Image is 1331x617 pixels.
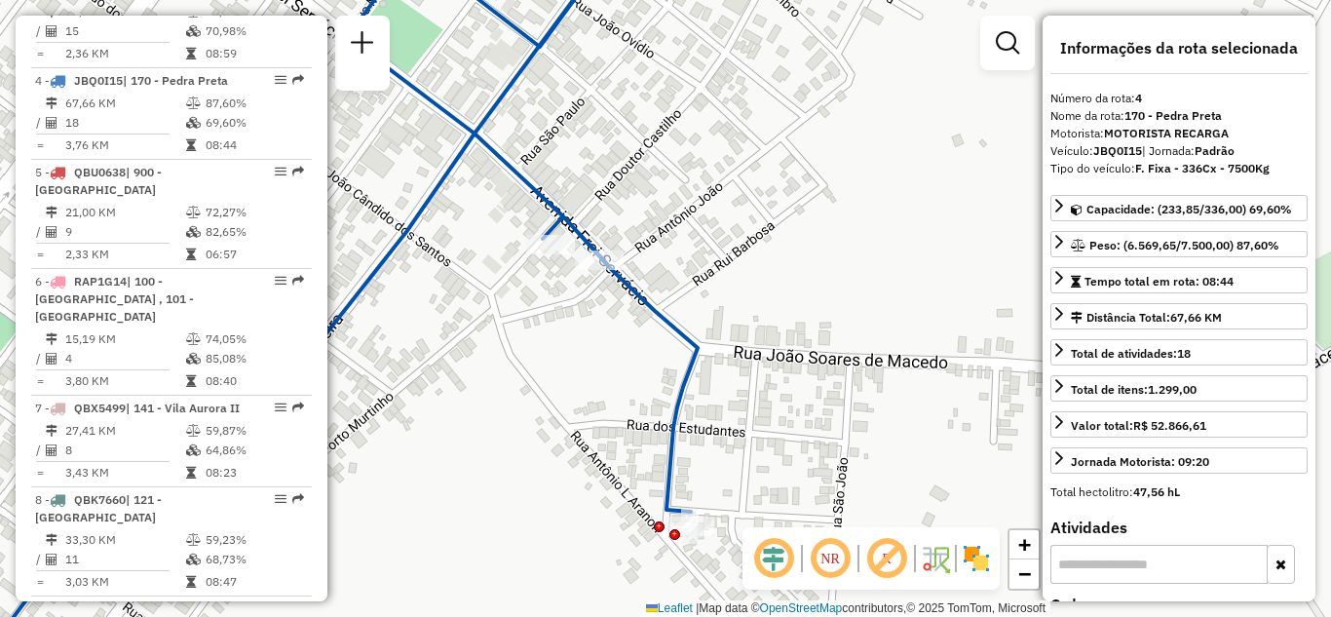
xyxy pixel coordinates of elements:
[35,550,45,569] td: /
[1170,310,1222,325] span: 67,66 KM
[35,463,45,482] td: =
[275,74,286,86] em: Opções
[186,139,196,151] i: Tempo total em rota
[1050,125,1308,142] div: Motorista:
[292,74,304,86] em: Rota exportada
[205,113,303,133] td: 69,60%
[186,353,201,365] i: % de utilização da cubagem
[64,94,185,113] td: 67,66 KM
[186,226,201,238] i: % de utilização da cubagem
[186,97,201,109] i: % de utilização do peso
[920,543,951,574] img: Fluxo de ruas
[35,222,45,242] td: /
[64,530,185,550] td: 33,30 KM
[1142,143,1235,158] span: | Jornada:
[64,349,185,368] td: 4
[35,21,45,41] td: /
[641,600,1050,617] div: Map data © contributors,© 2025 TomTom, Microsoft
[275,493,286,505] em: Opções
[1135,91,1142,105] strong: 4
[205,572,303,592] td: 08:47
[1050,411,1308,438] a: Valor total:R$ 52.866,61
[696,601,699,615] span: |
[1089,238,1279,252] span: Peso: (6.569,65/7.500,00) 87,60%
[1135,161,1270,175] strong: F. Fixa - 336Cx - 7500Kg
[205,421,303,441] td: 59,87%
[74,73,123,88] span: JBQ0I15
[205,245,303,264] td: 06:57
[205,530,303,550] td: 59,23%
[205,222,303,242] td: 82,65%
[1084,274,1234,289] span: Tempo total em rota: 08:44
[275,275,286,287] em: Opções
[205,550,303,569] td: 68,73%
[1093,143,1142,158] strong: JBQ0I15
[186,444,201,456] i: % de utilização da cubagem
[186,467,196,479] i: Tempo total em rota
[1071,381,1197,399] div: Total de itens:
[186,375,196,387] i: Tempo total em rota
[74,492,126,507] span: QBK7660
[46,444,57,456] i: Total de Atividades
[1050,39,1308,58] h4: Informações da rota selecionada
[35,371,45,391] td: =
[35,73,228,88] span: 4 -
[46,226,57,238] i: Total de Atividades
[1071,417,1206,435] div: Valor total:
[343,23,382,67] a: Nova sessão e pesquisa
[64,441,185,460] td: 8
[35,245,45,264] td: =
[186,333,201,345] i: % de utilização do peso
[35,165,162,197] span: | 900 - [GEOGRAPHIC_DATA]
[74,165,126,179] span: QBU0638
[64,329,185,349] td: 15,19 KM
[46,333,57,345] i: Distância Total
[292,402,304,413] em: Rota exportada
[64,371,185,391] td: 3,80 KM
[46,117,57,129] i: Total de Atividades
[1071,309,1222,327] div: Distância Total:
[1050,107,1308,125] div: Nome da rota:
[64,245,185,264] td: 2,33 KM
[46,97,57,109] i: Distância Total
[64,44,185,63] td: 2,36 KM
[205,203,303,222] td: 72,27%
[205,135,303,155] td: 08:44
[1050,267,1308,293] a: Tempo total em rota: 08:44
[205,329,303,349] td: 74,05%
[46,25,57,37] i: Total de Atividades
[1018,561,1031,586] span: −
[35,135,45,155] td: =
[64,463,185,482] td: 3,43 KM
[988,23,1027,62] a: Exibir filtros
[64,135,185,155] td: 3,76 KM
[64,21,185,41] td: 15
[1009,559,1039,589] a: Zoom out
[205,94,303,113] td: 87,60%
[123,73,228,88] span: | 170 - Pedra Preta
[1124,108,1222,123] strong: 170 - Pedra Preta
[64,203,185,222] td: 21,00 KM
[46,425,57,437] i: Distância Total
[126,401,240,415] span: | 141 - Vila Aurora II
[1177,346,1191,361] strong: 18
[205,21,303,41] td: 70,98%
[292,493,304,505] em: Rota exportada
[35,492,162,524] span: | 121 - [GEOGRAPHIC_DATA]
[186,207,201,218] i: % de utilização do peso
[35,349,45,368] td: /
[275,402,286,413] em: Opções
[1050,303,1308,329] a: Distância Total:67,66 KM
[186,534,201,546] i: % de utilização do peso
[46,554,57,565] i: Total de Atividades
[64,421,185,441] td: 27,41 KM
[46,207,57,218] i: Distância Total
[35,401,240,415] span: 7 -
[1133,418,1206,433] strong: R$ 52.866,61
[186,554,201,565] i: % de utilização da cubagem
[74,274,127,289] span: RAP1G14
[646,601,693,615] a: Leaflet
[186,25,201,37] i: % de utilização da cubagem
[186,117,201,129] i: % de utilização da cubagem
[64,550,185,569] td: 11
